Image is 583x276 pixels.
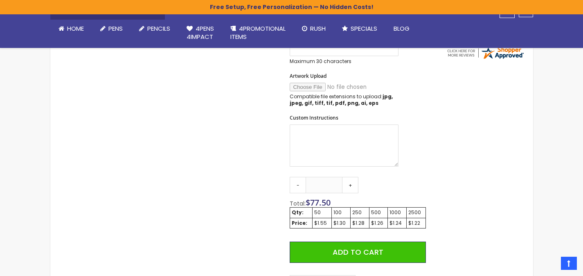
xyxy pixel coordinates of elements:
span: Add to Cart [333,247,383,257]
strong: jpg, jpeg, gif, tiff, tif, pdf, png, ai, eps [290,93,393,106]
div: 500 [371,209,386,216]
p: Maximum 30 characters [290,58,398,65]
a: 4pens.com certificate URL [446,55,524,62]
img: 4pens.com widget logo [446,45,524,60]
div: $1.30 [333,220,349,226]
a: Rush [294,20,334,38]
p: Compatible file extensions to upload: [290,93,398,106]
span: Specials [351,24,377,33]
span: $ [306,197,331,208]
div: $1.22 [408,220,424,226]
a: Pencils [131,20,178,38]
a: + [342,177,358,193]
span: 4Pens 4impact [187,24,214,41]
span: Custom Instructions [290,114,338,121]
span: Artwork Upload [290,72,326,79]
a: Blog [385,20,418,38]
span: 77.50 [310,197,331,208]
span: Pencils [147,24,170,33]
div: $1.26 [371,220,386,226]
button: Add to Cart [290,242,425,263]
div: 1000 [389,209,405,216]
div: 50 [314,209,330,216]
a: Top [561,257,577,270]
strong: Price: [292,219,307,226]
a: Pens [92,20,131,38]
div: $1.24 [389,220,405,226]
div: 100 [333,209,349,216]
span: Blog [394,24,410,33]
span: Pens [108,24,123,33]
div: 2500 [408,209,424,216]
a: - [290,177,306,193]
span: Total: [290,199,306,208]
div: $1.55 [314,220,330,226]
a: 4PROMOTIONALITEMS [222,20,294,46]
strong: Qty: [292,209,304,216]
div: 250 [352,209,367,216]
a: 4Pens4impact [178,20,222,46]
div: $1.28 [352,220,367,226]
span: Rush [310,24,326,33]
a: Specials [334,20,385,38]
a: Home [50,20,92,38]
span: Home [67,24,84,33]
span: 4PROMOTIONAL ITEMS [230,24,286,41]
